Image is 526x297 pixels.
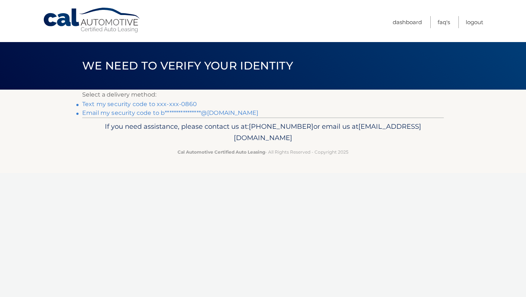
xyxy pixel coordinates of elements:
strong: Cal Automotive Certified Auto Leasing [178,149,265,155]
span: We need to verify your identity [82,59,293,72]
a: Dashboard [393,16,422,28]
a: Cal Automotive [43,7,141,33]
a: Logout [466,16,483,28]
p: Select a delivery method: [82,90,444,100]
span: [PHONE_NUMBER] [249,122,313,131]
p: - All Rights Reserved - Copyright 2025 [87,148,439,156]
a: Text my security code to xxx-xxx-0860 [82,101,197,108]
a: FAQ's [438,16,450,28]
p: If you need assistance, please contact us at: or email us at [87,121,439,144]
